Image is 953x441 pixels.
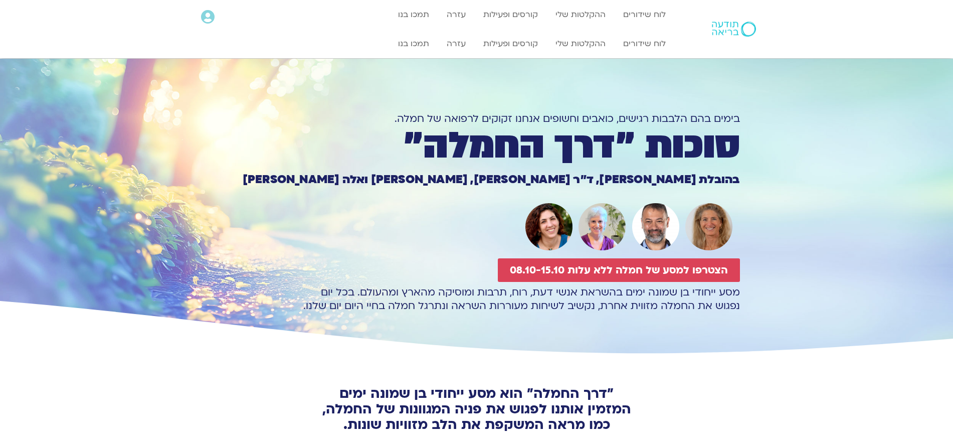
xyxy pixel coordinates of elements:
[214,174,740,185] h1: בהובלת [PERSON_NAME], ד״ר [PERSON_NAME], [PERSON_NAME] ואלה [PERSON_NAME]
[498,258,740,282] a: הצטרפו למסע של חמלה ללא עלות 08.10-15.10
[393,5,434,24] a: תמכו בנו
[478,5,543,24] a: קורסים ופעילות
[214,112,740,125] h1: בימים בהם הלבבות רגישים, כואבים וחשופים אנחנו זקוקים לרפואה של חמלה.
[393,34,434,53] a: תמכו בנו
[214,285,740,313] p: מסע ייחודי בן שמונה ימים בהשראת אנשי דעת, רוח, תרבות ומוסיקה מהארץ ומהעולם. בכל יום נפגוש את החמל...
[478,34,543,53] a: קורסים ופעילות
[550,34,611,53] a: ההקלטות שלי
[214,129,740,163] h1: סוכות ״דרך החמלה״
[261,386,692,432] h2: "דרך החמלה" הוא מסע ייחודי בן שמונה ימים המזמין אותנו לפגוש את פניה המגוונות של החמלה, כמו מראה ה...
[510,264,728,276] span: הצטרפו למסע של חמלה ללא עלות 08.10-15.10
[712,22,756,37] img: תודעה בריאה
[618,5,671,24] a: לוח שידורים
[442,34,471,53] a: עזרה
[550,5,611,24] a: ההקלטות שלי
[442,5,471,24] a: עזרה
[618,34,671,53] a: לוח שידורים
